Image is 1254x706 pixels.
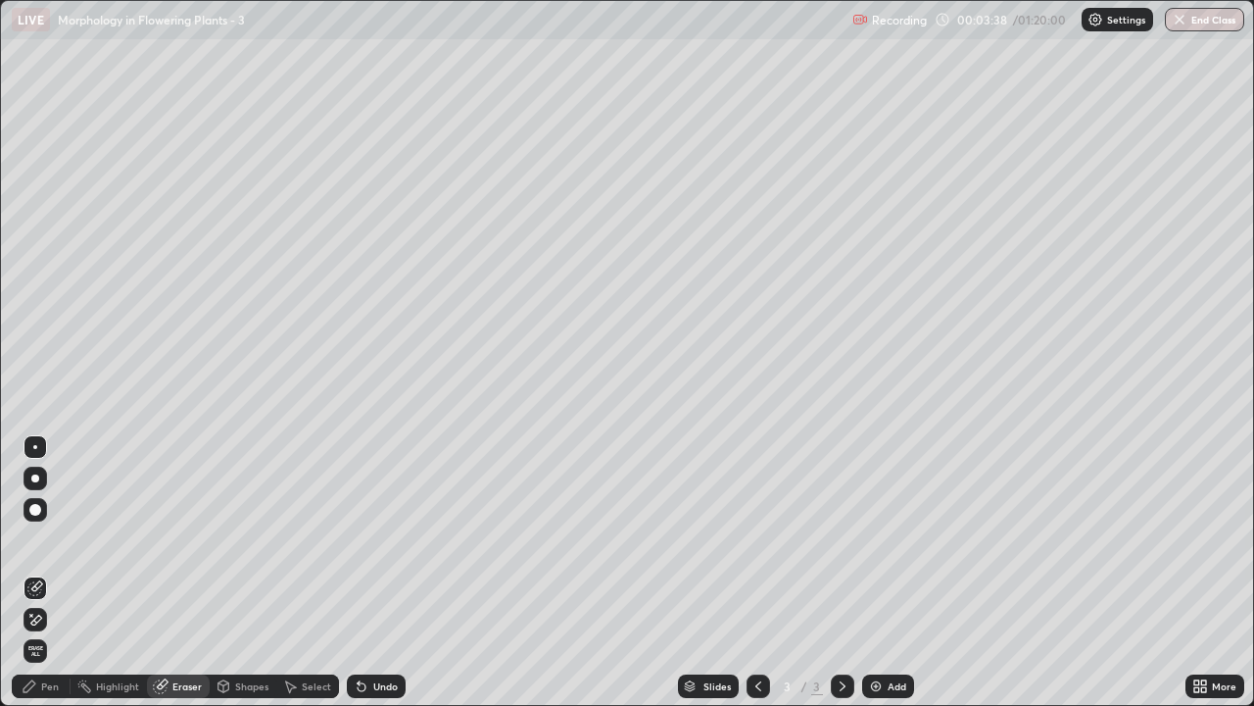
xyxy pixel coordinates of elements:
div: More [1212,681,1236,691]
p: Settings [1107,15,1145,25]
div: / [801,681,807,692]
img: class-settings-icons [1087,12,1103,27]
div: Add [888,681,906,691]
div: Undo [373,681,398,691]
div: Slides [703,681,731,691]
div: Highlight [96,681,139,691]
div: Shapes [235,681,268,691]
div: 3 [811,678,823,695]
p: LIVE [18,12,44,27]
img: add-slide-button [868,679,884,694]
div: Select [302,681,331,691]
button: End Class [1165,8,1244,31]
div: Eraser [172,681,202,691]
p: Morphology in Flowering Plants - 3 [58,12,245,27]
img: recording.375f2c34.svg [852,12,868,27]
img: end-class-cross [1172,12,1187,27]
p: Recording [872,13,927,27]
div: 3 [778,681,797,692]
span: Erase all [24,645,46,657]
div: Pen [41,681,59,691]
